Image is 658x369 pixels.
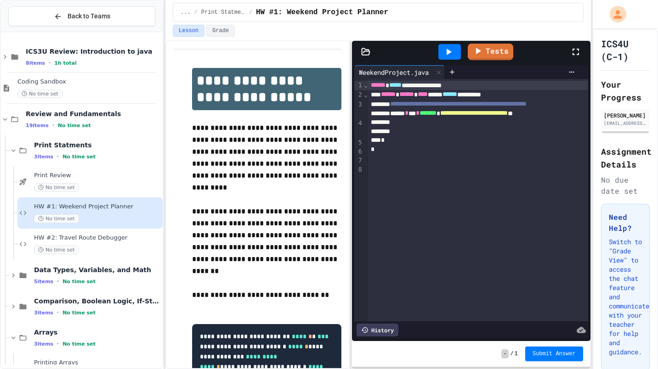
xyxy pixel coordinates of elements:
[609,237,642,357] p: Switch to "Grade View" to access the chat feature and communicate with your teacher for help and ...
[604,120,647,127] div: [EMAIL_ADDRESS][PERSON_NAME][DOMAIN_NAME]
[34,141,161,149] span: Print Statments
[62,310,96,316] span: No time set
[249,9,252,16] span: /
[354,165,363,174] div: 8
[206,25,235,37] button: Grade
[511,350,514,358] span: /
[34,183,79,192] span: No time set
[525,347,583,361] button: Submit Answer
[515,350,518,358] span: 1
[354,67,433,77] div: WeekendProject.java
[34,214,79,223] span: No time set
[601,174,650,196] div: No due date set
[26,123,49,129] span: 19 items
[54,60,77,66] span: 1h total
[181,9,191,16] span: ...
[354,100,363,119] div: 3
[34,154,53,160] span: 3 items
[354,156,363,165] div: 7
[34,328,161,336] span: Arrays
[604,111,647,119] div: [PERSON_NAME]
[17,89,62,98] span: No time set
[34,172,161,179] span: Print Review
[34,203,161,211] span: HW #1: Weekend Project Planner
[354,90,363,100] div: 2
[256,7,388,18] span: HW #1: Weekend Project Planner
[600,4,629,25] div: My Account
[609,212,642,234] h3: Need Help?
[354,119,363,138] div: 4
[57,340,59,347] span: •
[354,81,363,90] div: 1
[34,341,53,347] span: 3 items
[57,153,59,160] span: •
[354,65,445,79] div: WeekendProject.java
[194,9,198,16] span: /
[468,44,513,60] a: Tests
[34,246,79,254] span: No time set
[601,78,650,104] h2: Your Progress
[173,25,204,37] button: Lesson
[354,138,363,147] div: 5
[363,91,368,98] span: Fold line
[52,122,54,129] span: •
[363,81,368,89] span: Fold line
[26,60,45,66] span: 8 items
[57,278,59,285] span: •
[26,47,161,56] span: ICS3U Review: Introduction to java
[501,349,508,358] span: -
[8,6,155,26] button: Back to Teams
[34,234,161,242] span: HW #2: Travel Route Debugger
[17,78,161,86] span: Coding Sandbox
[34,279,53,285] span: 5 items
[58,123,91,129] span: No time set
[354,147,363,157] div: 6
[34,359,161,367] span: Printing Arrays
[26,110,161,118] span: Review and Fundamentals
[49,59,51,67] span: •
[34,297,161,305] span: Comparison, Boolean Logic, If-Statements
[533,350,576,358] span: Submit Answer
[62,279,96,285] span: No time set
[68,11,110,21] span: Back to Teams
[601,145,650,171] h2: Assignment Details
[34,266,161,274] span: Data Types, Variables, and Math
[201,9,245,16] span: Print Statments
[34,310,53,316] span: 3 items
[62,154,96,160] span: No time set
[57,309,59,316] span: •
[601,37,650,63] h1: ICS4U (C-1)
[357,324,398,336] div: History
[62,341,96,347] span: No time set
